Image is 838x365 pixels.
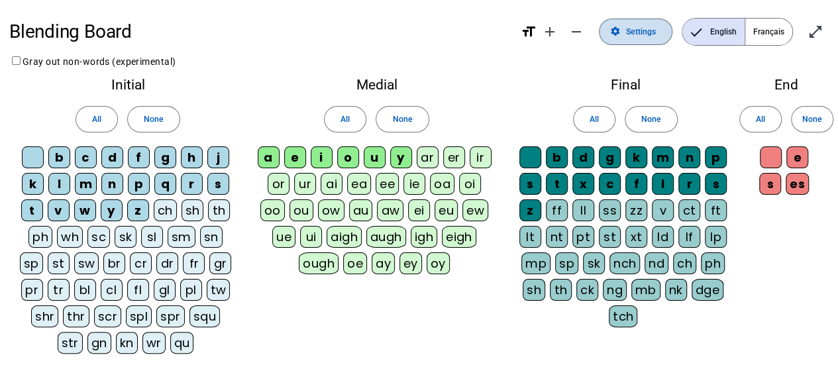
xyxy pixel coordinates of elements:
div: aigh [327,226,362,248]
div: st [48,252,70,274]
div: ph [701,252,725,274]
div: m [652,146,674,168]
div: sk [115,226,136,248]
div: oi [459,173,481,195]
span: Settings [625,25,656,39]
button: All [573,106,615,132]
div: gr [209,252,231,274]
div: xt [625,226,647,248]
div: br [103,252,125,274]
div: nt [546,226,568,248]
div: wh [57,226,83,248]
h2: Final [516,78,735,92]
div: m [75,173,97,195]
span: All [756,113,765,127]
mat-icon: add [542,24,558,40]
div: sm [168,226,195,248]
div: th [550,279,572,301]
div: v [48,199,70,221]
span: None [144,113,164,127]
div: sh [523,279,545,301]
div: cr [130,252,152,274]
div: spr [156,305,184,327]
div: lt [519,226,541,248]
div: ow [318,199,344,221]
div: y [101,199,123,221]
div: k [22,173,44,195]
div: fl [127,279,149,301]
div: v [652,199,674,221]
div: p [705,146,727,168]
div: nd [645,252,668,274]
div: ew [462,199,488,221]
div: ay [372,252,395,274]
div: gl [154,279,176,301]
div: i [311,146,333,168]
div: e [284,146,306,168]
div: cl [101,279,123,301]
div: gn [87,332,111,354]
div: oo [260,199,285,221]
div: oy [427,252,450,274]
div: str [58,332,83,354]
div: mb [631,279,660,301]
div: aw [377,199,403,221]
div: nch [609,252,640,274]
div: thr [63,305,89,327]
div: kn [116,332,138,354]
div: augh [366,226,406,248]
mat-icon: settings [610,26,621,37]
div: igh [411,226,437,248]
div: ea [347,173,371,195]
div: ue [272,226,295,248]
div: t [546,173,568,195]
span: All [590,113,599,127]
div: ch [154,199,177,221]
div: ough [299,252,339,274]
div: zz [625,199,647,221]
div: b [546,146,568,168]
div: k [625,146,647,168]
div: wr [142,332,166,354]
div: ss [599,199,621,221]
div: c [75,146,97,168]
div: lf [678,226,700,248]
div: c [599,173,621,195]
div: oa [430,173,454,195]
div: f [128,146,150,168]
input: Gray out non-words (experimental) [12,56,21,65]
div: w [74,199,96,221]
h2: Initial [19,78,237,92]
div: sn [200,226,223,248]
mat-icon: remove [568,24,584,40]
div: ou [289,199,313,221]
div: eu [435,199,458,221]
div: l [48,173,70,195]
div: pr [21,279,43,301]
div: fr [183,252,205,274]
div: ph [28,226,52,248]
div: g [154,146,176,168]
span: None [641,113,661,127]
div: ft [705,199,727,221]
div: x [572,173,594,195]
mat-icon: format_size [521,24,537,40]
div: es [786,173,809,195]
div: tw [207,279,231,301]
div: ck [576,279,598,301]
div: ng [603,279,627,301]
button: Enter full screen [802,19,829,45]
div: nk [665,279,687,301]
button: All [324,106,366,132]
div: sc [87,226,110,248]
div: sw [74,252,99,274]
div: th [208,199,230,221]
mat-button-toggle-group: Language selection [682,18,793,46]
h2: End [753,78,819,92]
div: tr [48,279,70,301]
div: scr [94,305,121,327]
div: z [127,199,149,221]
span: None [802,113,822,127]
div: ui [300,226,322,248]
div: sp [555,252,578,274]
